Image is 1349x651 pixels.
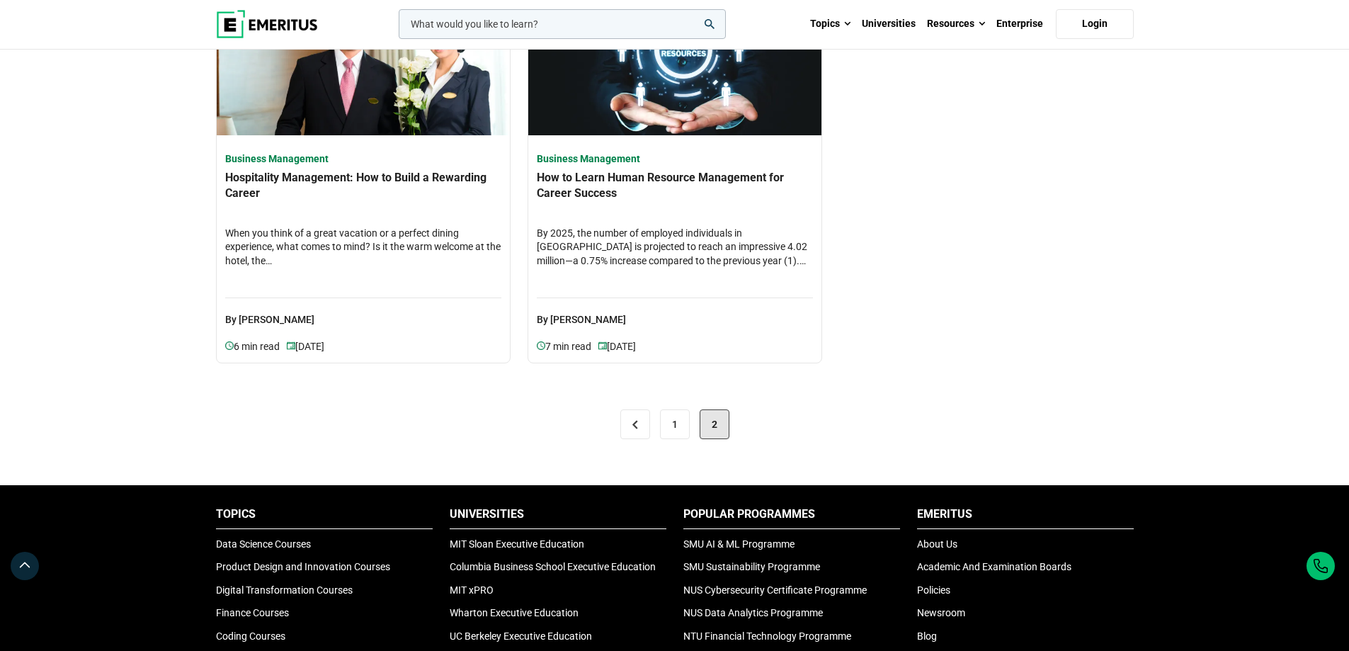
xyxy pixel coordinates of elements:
p: [DATE] [287,339,324,354]
a: Blog [917,630,937,642]
a: UC Berkeley Executive Education [450,630,592,642]
img: video-views [225,341,234,350]
a: Academic And Examination Boards [917,561,1071,572]
a: MIT xPRO [450,584,494,596]
a: Coding Courses [216,630,285,642]
a: Login [1056,9,1134,39]
a: SMU Sustainability Programme [683,561,820,572]
h4: Hospitality Management: How to Build a Rewarding Career [225,170,501,220]
a: NUS Cybersecurity Certificate Programme [683,584,867,596]
a: Business Management Hospitality Management: How to Build a Rewarding Career When you think of a g... [225,152,501,354]
a: 1 [660,409,690,439]
p: By [PERSON_NAME] [225,298,501,328]
a: Newsroom [917,607,965,618]
nav: Posts [224,406,1125,443]
p: By [PERSON_NAME] [537,298,813,328]
p: 6 min read [225,339,287,354]
a: Product Design and Innovation Courses [216,561,390,572]
input: woocommerce-product-search-field-0 [399,9,726,39]
a: Wharton Executive Education [450,607,579,618]
a: NUS Data Analytics Programme [683,607,823,618]
a: About Us [917,538,957,550]
a: SMU AI & ML Programme [683,538,795,550]
img: video-views [287,341,295,350]
img: video-views [537,341,545,350]
h4: Business Management [537,152,813,166]
h4: By 2025, the number of employed individuals in [GEOGRAPHIC_DATA] is projected to reach an impress... [537,227,813,283]
a: Business Management How to Learn Human Resource Management for Career Success By 2025, the number... [537,152,813,354]
a: MIT Sloan Executive Education [450,538,584,550]
a: Finance Courses [216,607,289,618]
p: 7 min read [537,339,598,354]
h4: How to Learn Human Resource Management for Career Success [537,170,813,220]
span: 2 [700,409,729,439]
p: [DATE] [598,339,636,354]
a: Policies [917,584,950,596]
a: NTU Financial Technology Programme [683,630,851,642]
h4: Business Management [225,152,501,166]
h4: When you think of a great vacation or a perfect dining experience, what comes to mind? Is it the ... [225,227,501,283]
a: Columbia Business School Executive Education [450,561,656,572]
img: video-views [598,341,607,350]
a: Data Science Courses [216,538,311,550]
a: Digital Transformation Courses [216,584,353,596]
